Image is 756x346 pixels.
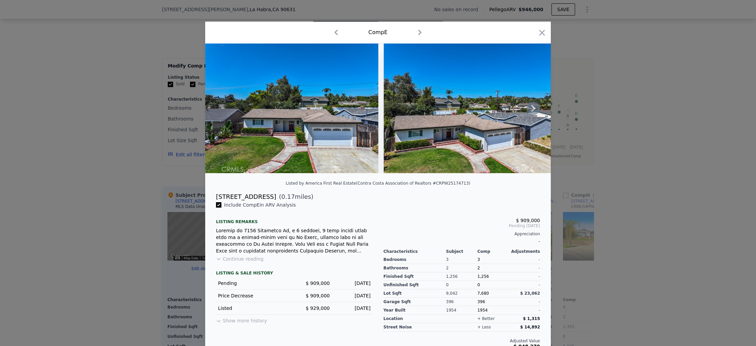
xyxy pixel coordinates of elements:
span: 396 [477,299,485,304]
div: Listed by America First Real Estate (Contra Costa Association of Realtors #CRPW25174713) [286,181,470,186]
div: - [509,298,540,306]
div: Adjustments [509,249,540,254]
div: Unfinished Sqft [383,281,446,289]
div: 1954 [477,306,509,315]
div: Finished Sqft [383,272,446,281]
span: $ 929,000 [306,305,330,311]
div: - [509,272,540,281]
span: ( miles) [276,192,313,202]
span: 3 [477,257,480,262]
img: Property Img [384,44,557,173]
span: 1,256 [477,274,489,279]
div: 0 [446,281,478,289]
div: - [509,281,540,289]
div: 9,042 [446,289,478,298]
button: Show more history [216,315,267,324]
div: 2 [477,264,509,272]
div: Garage Sqft [383,298,446,306]
div: 2 [446,264,478,272]
div: Characteristics [383,249,446,254]
div: Comp E [369,28,388,36]
div: [STREET_ADDRESS] [216,192,276,202]
span: $ 909,000 [516,218,540,223]
div: [DATE] [335,280,371,287]
div: location [383,315,446,323]
span: 0.17 [281,193,295,200]
div: - [383,237,540,246]
div: Lot Sqft [383,289,446,298]
div: Listing remarks [216,214,373,224]
span: $ 23,062 [520,291,540,296]
div: Adjusted Value [383,338,540,344]
div: Year Built [383,306,446,315]
div: Bedrooms [383,256,446,264]
div: + better [477,316,494,321]
div: Subject [446,249,478,254]
div: Listed [218,305,289,312]
span: Include Comp E in ARV Analysis [221,202,299,208]
div: Price Decrease [218,292,289,299]
span: $ 909,000 [306,281,330,286]
span: $ 14,892 [520,325,540,329]
button: Continue reading [216,256,264,262]
div: [DATE] [335,305,371,312]
div: Pending [218,280,289,287]
div: Comp [477,249,509,254]
div: 396 [446,298,478,306]
span: $ 909,000 [306,293,330,298]
div: 1,256 [446,272,478,281]
div: Loremip do 7156 Sitametco Ad, e 6 seddoei, 9 temp incidi utlab etdo ma a enimad-minim veni qu No ... [216,227,373,254]
span: $ 1,315 [523,316,540,321]
div: 1954 [446,306,478,315]
span: 7,680 [477,291,489,296]
div: LISTING & SALE HISTORY [216,270,373,277]
img: Property Img [205,44,378,173]
span: Pending [DATE] [383,223,540,229]
div: [DATE] [335,292,371,299]
div: + less [477,324,491,330]
div: - [509,256,540,264]
div: - [509,264,540,272]
div: Appreciation [383,231,540,237]
div: - [509,306,540,315]
div: Bathrooms [383,264,446,272]
div: street noise [383,323,446,331]
span: 0 [477,283,480,287]
div: 3 [446,256,478,264]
